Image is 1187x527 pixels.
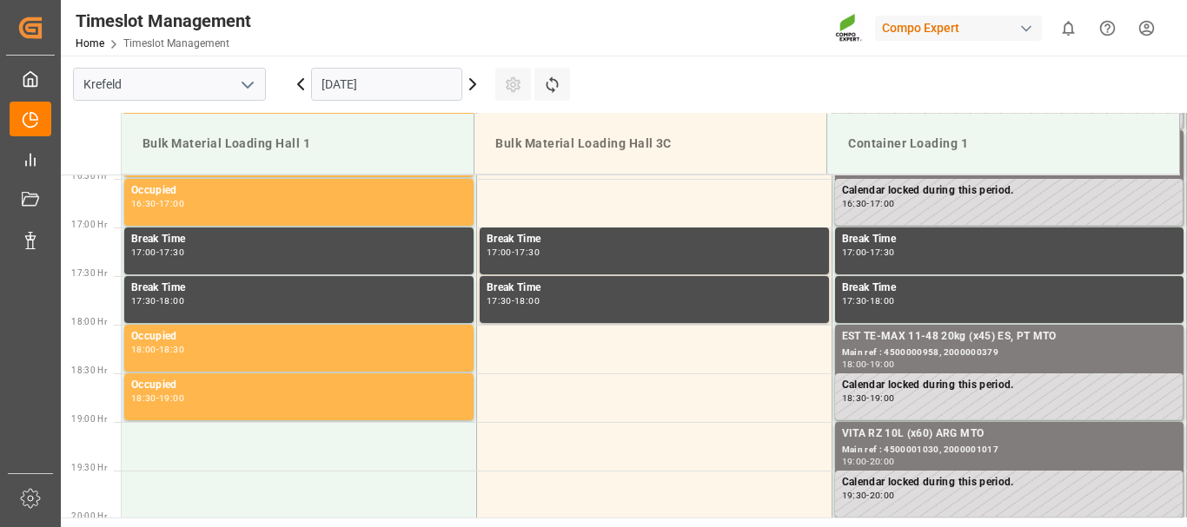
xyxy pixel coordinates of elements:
[131,248,156,256] div: 17:00
[842,474,1177,491] div: Calendar locked during this period.
[311,68,462,101] input: DD.MM.YYYY
[842,360,867,368] div: 18:00
[73,68,266,101] input: Type to search/select
[875,11,1049,44] button: Compo Expert
[842,443,1177,458] div: Main ref : 4500001030, 2000001017
[842,377,1177,394] div: Calendar locked during this period.
[514,248,540,256] div: 17:30
[487,231,822,248] div: Break Time
[866,458,869,465] div: -
[842,394,867,402] div: 18:30
[870,394,895,402] div: 19:00
[514,297,540,305] div: 18:00
[156,248,159,256] div: -
[156,200,159,208] div: -
[71,511,107,521] span: 20:00 Hr
[870,297,895,305] div: 18:00
[71,268,107,278] span: 17:30 Hr
[156,394,159,402] div: -
[131,200,156,208] div: 16:30
[841,128,1165,160] div: Container Loading 1
[71,463,107,472] span: 19:30 Hr
[131,231,467,248] div: Break Time
[866,394,869,402] div: -
[131,346,156,353] div: 18:00
[71,220,107,229] span: 17:00 Hr
[71,366,107,375] span: 18:30 Hr
[487,297,512,305] div: 17:30
[1088,9,1127,48] button: Help Center
[842,297,867,305] div: 17:30
[131,394,156,402] div: 18:30
[487,248,512,256] div: 17:00
[71,171,107,181] span: 16:30 Hr
[870,248,895,256] div: 17:30
[866,200,869,208] div: -
[866,297,869,305] div: -
[870,360,895,368] div: 19:00
[159,346,184,353] div: 18:30
[76,37,104,49] a: Home
[842,328,1177,346] div: EST TE-MAX 11-48 20kg (x45) ES, PT MTO
[131,328,467,346] div: Occupied
[487,280,822,297] div: Break Time
[131,280,467,297] div: Break Time
[842,458,867,465] div: 19:00
[842,200,867,208] div: 16:30
[866,360,869,368] div: -
[875,16,1042,41] div: Compo Expert
[512,297,514,305] div: -
[156,297,159,305] div: -
[131,297,156,305] div: 17:30
[234,71,260,98] button: open menu
[76,8,251,34] div: Timeslot Management
[866,248,869,256] div: -
[870,200,895,208] div: 17:00
[842,231,1177,248] div: Break Time
[71,317,107,326] span: 18:00 Hr
[842,280,1177,297] div: Break Time
[866,491,869,499] div: -
[131,377,467,394] div: Occupied
[159,297,184,305] div: 18:00
[131,182,467,200] div: Occupied
[159,248,184,256] div: 17:30
[159,200,184,208] div: 17:00
[1049,9,1088,48] button: show 0 new notifications
[870,458,895,465] div: 20:00
[842,346,1177,360] div: Main ref : 4500000958, 2000000379
[842,182,1177,200] div: Calendar locked during this period.
[870,491,895,499] div: 20:00
[488,128,812,160] div: Bulk Material Loading Hall 3C
[156,346,159,353] div: -
[842,491,867,499] div: 19:30
[512,248,514,256] div: -
[842,425,1177,443] div: VITA RZ 10L (x60) ARG MTO
[159,394,184,402] div: 19:00
[136,128,460,160] div: Bulk Material Loading Hall 1
[71,414,107,424] span: 19:00 Hr
[835,13,863,43] img: Screenshot%202023-09-29%20at%2010.02.21.png_1712312052.png
[842,248,867,256] div: 17:00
